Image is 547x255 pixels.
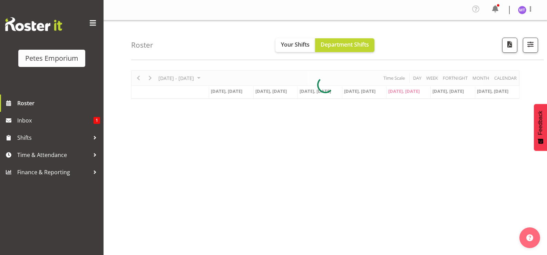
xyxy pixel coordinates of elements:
span: Shifts [17,133,90,143]
span: 1 [94,117,100,124]
span: Finance & Reporting [17,167,90,177]
div: Petes Emporium [25,53,78,63]
h4: Roster [131,41,153,49]
span: Your Shifts [281,41,310,48]
button: Feedback - Show survey [534,104,547,151]
span: Department Shifts [321,41,369,48]
span: Roster [17,98,100,108]
span: Feedback [537,111,544,135]
button: Your Shifts [275,38,315,52]
button: Filter Shifts [523,38,538,53]
span: Time & Attendance [17,150,90,160]
img: Rosterit website logo [5,17,62,31]
button: Download a PDF of the roster according to the set date range. [502,38,517,53]
img: help-xxl-2.png [526,234,533,241]
span: Inbox [17,115,94,126]
img: mya-taupawa-birkhead5814.jpg [518,6,526,14]
button: Department Shifts [315,38,374,52]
